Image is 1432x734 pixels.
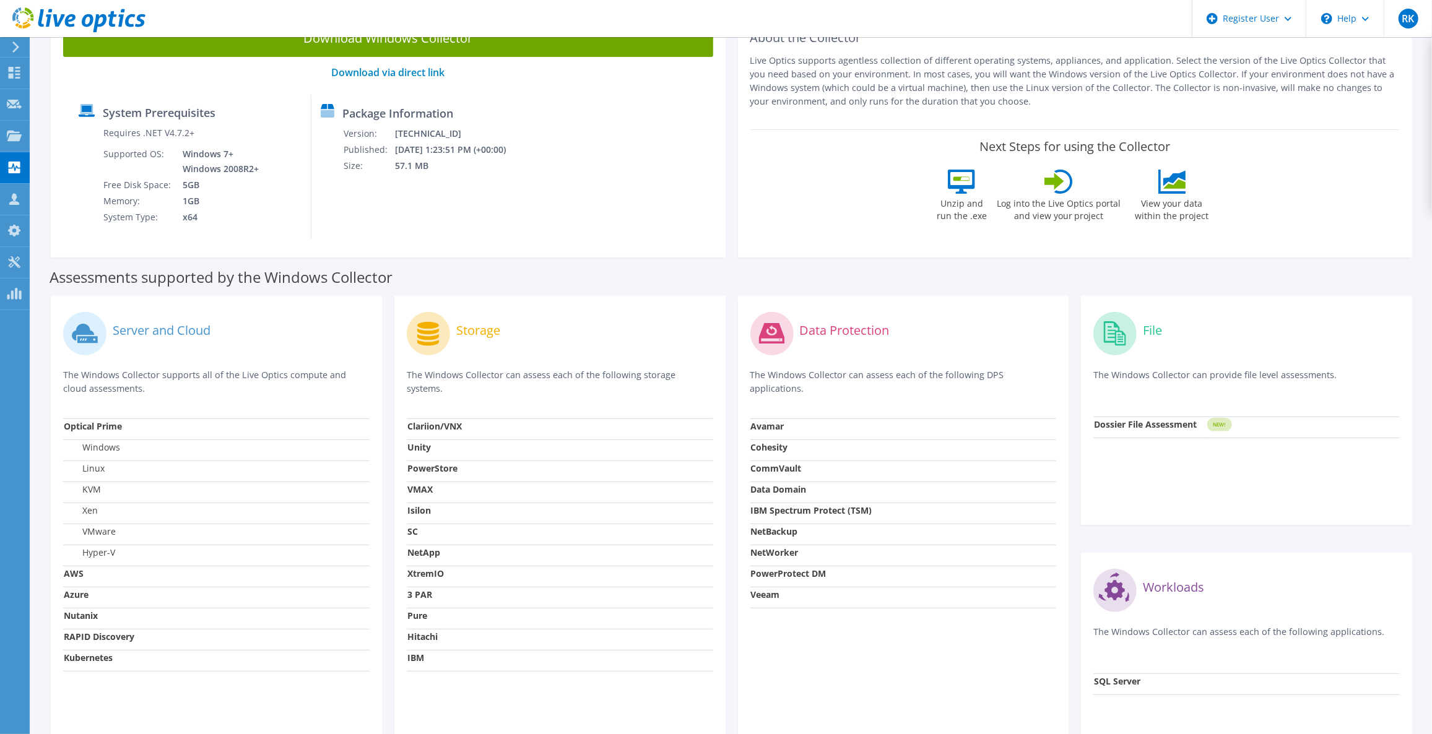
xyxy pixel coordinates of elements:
label: Linux [64,462,105,475]
strong: NetWorker [751,546,799,558]
strong: NetBackup [751,525,798,537]
td: [DATE] 1:23:51 PM (+00:00) [394,142,523,158]
td: Windows 7+ Windows 2008R2+ [173,146,261,177]
strong: CommVault [751,462,802,474]
label: Xen [64,504,98,517]
label: Windows [64,441,120,454]
strong: IBM Spectrum Protect (TSM) [751,504,872,516]
td: Supported OS: [103,146,173,177]
td: 5GB [173,177,261,193]
label: Server and Cloud [113,324,210,337]
strong: PowerStore [407,462,458,474]
strong: Hitachi [407,631,438,642]
strong: Azure [64,589,89,600]
label: System Prerequisites [103,106,215,119]
label: File [1143,324,1162,337]
td: Free Disk Space: [103,177,173,193]
a: Download via direct link [331,66,445,79]
strong: 3 PAR [407,589,432,600]
strong: Isilon [407,504,431,516]
td: System Type: [103,209,173,225]
td: 1GB [173,193,261,209]
tspan: NEW! [1213,421,1226,428]
label: Requires .NET V4.7.2+ [103,127,194,139]
p: The Windows Collector can assess each of the following applications. [1093,625,1400,650]
strong: XtremIO [407,568,444,579]
strong: Cohesity [751,441,788,453]
p: The Windows Collector can assess each of the following storage systems. [407,368,713,395]
strong: Kubernetes [64,652,113,663]
td: 57.1 MB [394,158,523,174]
strong: NetApp [407,546,440,558]
strong: Veeam [751,589,780,600]
label: Hyper-V [64,546,115,559]
h2: About the Collector [750,30,1400,45]
label: Workloads [1143,581,1204,594]
label: VMware [64,525,116,538]
label: Assessments supported by the Windows Collector [50,271,393,283]
strong: Pure [407,610,427,621]
p: Live Optics supports agentless collection of different operating systems, appliances, and applica... [750,54,1400,108]
svg: \n [1321,13,1332,24]
span: RK [1399,9,1418,28]
td: Memory: [103,193,173,209]
td: Size: [343,158,394,174]
td: Published: [343,142,394,158]
strong: Data Domain [751,483,807,495]
p: The Windows Collector supports all of the Live Optics compute and cloud assessments. [63,368,370,395]
strong: Avamar [751,420,784,432]
strong: Clariion/VNX [407,420,462,432]
strong: SQL Server [1094,675,1140,687]
label: KVM [64,483,101,496]
strong: IBM [407,652,424,663]
td: x64 [173,209,261,225]
strong: PowerProtect DM [751,568,827,579]
strong: Unity [407,441,431,453]
strong: Nutanix [64,610,98,621]
strong: VMAX [407,483,433,495]
strong: Dossier File Assessment [1094,418,1197,430]
p: The Windows Collector can assess each of the following DPS applications. [750,368,1057,395]
label: View your data within the project [1127,194,1217,222]
label: Log into the Live Optics portal and view your project [996,194,1121,222]
label: Next Steps for using the Collector [979,139,1171,154]
strong: RAPID Discovery [64,631,134,642]
label: Package Information [342,107,453,119]
p: The Windows Collector can provide file level assessments. [1093,368,1400,394]
a: Download Windows Collector [63,20,713,57]
strong: Optical Prime [64,420,122,432]
td: Version: [343,126,394,142]
label: Storage [456,324,500,337]
label: Data Protection [800,324,890,337]
strong: AWS [64,568,84,579]
label: Unzip and run the .exe [933,194,990,222]
td: [TECHNICAL_ID] [394,126,523,142]
strong: SC [407,525,418,537]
